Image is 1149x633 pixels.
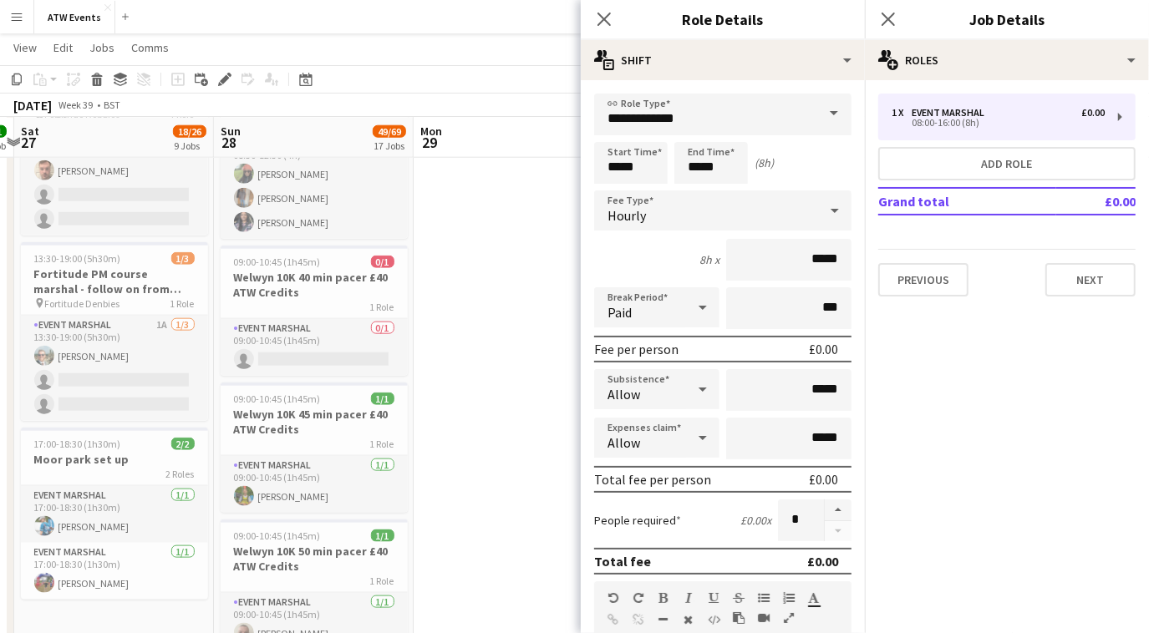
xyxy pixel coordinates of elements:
[125,37,175,58] a: Comms
[865,40,1149,80] div: Roles
[783,611,795,625] button: Fullscreen
[608,304,632,321] span: Paid
[708,613,719,626] button: HTML Code
[683,613,694,626] button: Clear Formatting
[221,456,408,513] app-card-role: Event Marshal1/109:00-10:45 (1h45m)[PERSON_NAME]
[370,575,394,587] span: 1 Role
[807,553,838,570] div: £0.00
[912,107,991,119] div: Event Marshal
[808,591,820,605] button: Text Color
[21,124,39,139] span: Sat
[892,119,1105,127] div: 08:00-16:00 (8h)
[55,99,97,111] span: Week 39
[21,452,208,467] h3: Moor park set up
[371,529,394,542] span: 1/1
[173,125,206,138] span: 18/26
[594,513,681,528] label: People required
[594,471,711,488] div: Total fee per person
[370,301,394,313] span: 1 Role
[658,591,669,605] button: Bold
[221,246,408,376] app-job-card: 09:00-10:45 (1h45m)0/1Welwyn 10K 40 min pacer £40 ATW Credits1 RoleEvent Marshal0/109:00-10:45 (1...
[1045,263,1136,296] button: Next
[865,8,1149,30] h3: Job Details
[221,124,241,139] span: Sun
[374,139,405,152] div: 17 Jobs
[683,591,694,605] button: Italic
[373,125,406,138] span: 49/69
[89,40,114,55] span: Jobs
[221,382,408,513] app-job-card: 09:00-10:45 (1h45m)1/1Welwyn 10K 45 min pacer £40 ATW Credits1 RoleEvent Marshal1/109:00-10:45 (1...
[658,613,669,626] button: Horizontal Line
[809,471,838,488] div: £0.00
[21,486,208,543] app-card-role: Event Marshal1/117:00-18:30 (1h30m)[PERSON_NAME]
[633,591,644,605] button: Redo
[758,611,770,625] button: Insert video
[371,256,394,268] span: 0/1
[783,591,795,605] button: Ordered List
[733,611,745,625] button: Paste as plain text
[892,107,912,119] div: 1 x
[166,468,195,480] span: 2 Roles
[608,591,619,605] button: Undo
[581,8,865,30] h3: Role Details
[758,591,770,605] button: Unordered List
[34,252,121,265] span: 13:30-19:00 (5h30m)
[221,270,408,300] h3: Welwyn 10K 40 min pacer £40 ATW Credits
[53,40,73,55] span: Edit
[371,392,394,405] span: 1/1
[171,252,195,265] span: 1/3
[878,263,969,296] button: Previous
[708,591,719,605] button: Underline
[174,139,206,152] div: 9 Jobs
[21,543,208,600] app-card-role: Event Marshal1/117:00-18:30 (1h30m)[PERSON_NAME]
[34,438,121,450] span: 17:00-18:30 (1h30m)
[18,133,39,152] span: 27
[21,130,208,235] app-card-role: Event Marshal1A1/312:00-19:00 (7h)[PERSON_NAME]
[47,37,79,58] a: Edit
[7,37,43,58] a: View
[21,242,208,421] app-job-card: 13:30-19:00 (5h30m)1/3Fortitude PM course marshal - follow on from morning shift (£20+ATW free ra...
[878,188,1056,215] td: Grand total
[418,133,442,152] span: 29
[733,591,745,605] button: Strikethrough
[171,438,195,450] span: 2/2
[809,341,838,357] div: £0.00
[13,40,37,55] span: View
[755,155,774,170] div: (8h)
[131,40,169,55] span: Comms
[234,256,321,268] span: 09:00-10:45 (1h45m)
[170,297,195,310] span: 1 Role
[594,553,651,570] div: Total fee
[740,513,771,528] div: £0.00 x
[221,544,408,574] h3: Welwyn 10K 50 min pacer £40 ATW Credits
[21,266,208,296] h3: Fortitude PM course marshal - follow on from morning shift (£20+ATW free race or Hourly)
[221,134,408,239] app-card-role: Event Marshal3/308:30-12:30 (4h)[PERSON_NAME][PERSON_NAME][PERSON_NAME]
[34,1,115,33] button: ATW Events
[699,252,719,267] div: 8h x
[1056,188,1136,215] td: £0.00
[21,316,208,421] app-card-role: Event Marshal1A1/313:30-19:00 (5h30m)[PERSON_NAME]
[825,499,852,521] button: Increase
[608,434,640,451] span: Allow
[234,392,321,405] span: 09:00-10:45 (1h45m)
[45,297,120,310] span: Fortitude Denbies
[608,386,640,403] span: Allow
[581,40,865,80] div: Shift
[221,407,408,437] h3: Welwyn 10K 45 min pacer £40 ATW Credits
[234,529,321,542] span: 09:00-10:45 (1h45m)
[370,438,394,450] span: 1 Role
[1081,107,1105,119] div: £0.00
[878,147,1136,180] button: Add role
[594,341,679,357] div: Fee per person
[218,133,241,152] span: 28
[608,207,646,224] span: Hourly
[221,319,408,376] app-card-role: Event Marshal0/109:00-10:45 (1h45m)
[21,428,208,600] app-job-card: 17:00-18:30 (1h30m)2/2Moor park set up2 RolesEvent Marshal1/117:00-18:30 (1h30m)[PERSON_NAME]Even...
[104,99,120,111] div: BST
[420,124,442,139] span: Mon
[13,97,52,114] div: [DATE]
